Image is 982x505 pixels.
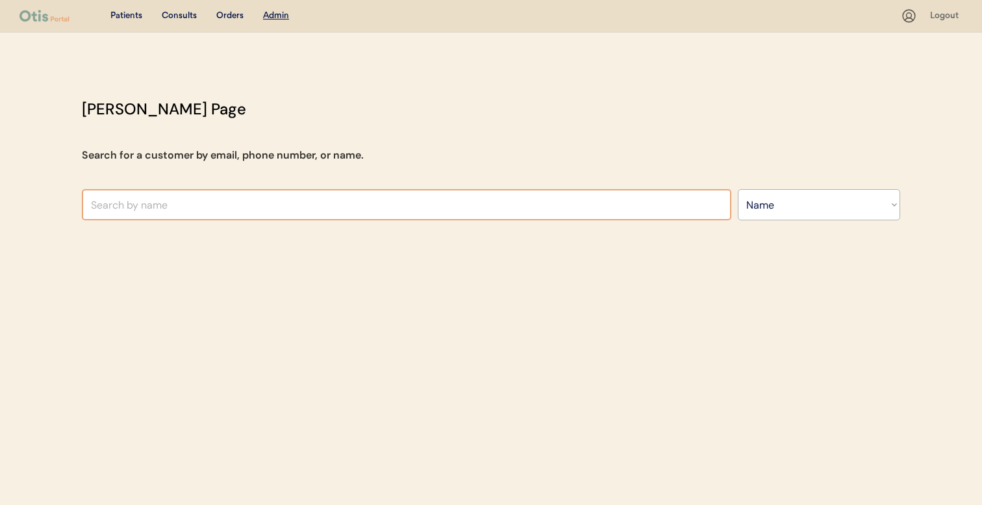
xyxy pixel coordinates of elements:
input: Search by name [82,189,731,220]
div: Orders [216,10,244,23]
div: [PERSON_NAME] Page [82,97,246,121]
u: Admin [263,11,289,20]
div: Search for a customer by email, phone number, or name. [82,148,364,163]
div: Logout [930,10,963,23]
div: Patients [110,10,142,23]
div: Consults [162,10,197,23]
